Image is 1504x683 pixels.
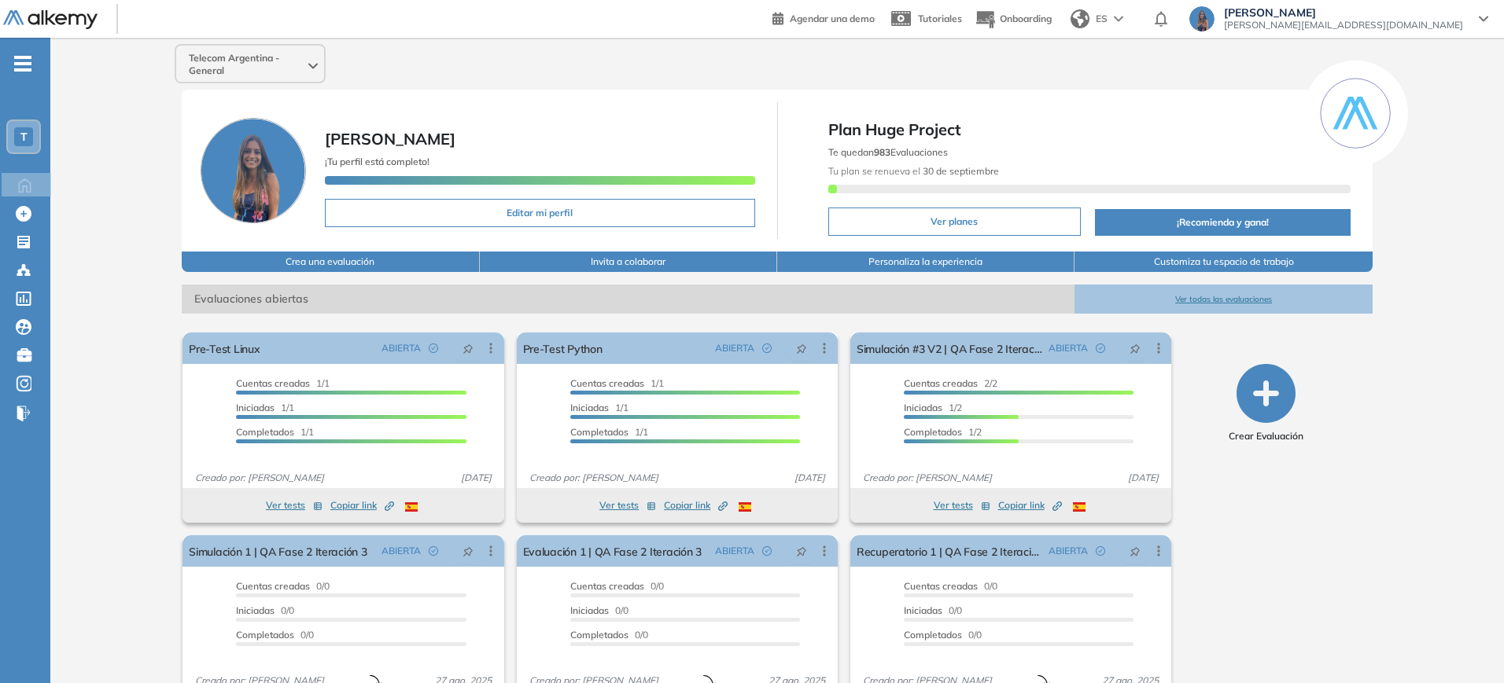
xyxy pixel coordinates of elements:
[857,332,1042,364] a: Simulación #3 V2 | QA Fase 2 Iteración 2
[1000,13,1052,24] span: Onboarding
[1073,502,1086,512] img: ESP
[405,502,418,512] img: ESP
[523,471,665,485] span: Creado por: [PERSON_NAME]
[762,546,772,556] span: check-circle
[1118,336,1152,361] button: pushpin
[934,496,990,515] button: Ver tests
[904,604,942,616] span: Iniciadas
[325,156,429,167] span: ¡Tu perfil está completo!
[463,545,474,557] span: pushpin
[828,146,948,158] span: Te quedan Evaluaciones
[1229,364,1303,443] button: Crear Evaluación
[904,580,978,592] span: Cuentas creadas
[998,496,1062,515] button: Copiar link
[570,580,664,592] span: 0/0
[904,402,962,413] span: 1/2
[762,343,772,353] span: check-circle
[330,496,394,515] button: Copiar link
[1118,538,1152,564] button: pushpin
[570,580,644,592] span: Cuentas creadas
[236,377,330,389] span: 1/1
[918,13,962,24] span: Tutoriales
[570,377,644,389] span: Cuentas creadas
[463,342,474,354] span: pushpin
[1096,546,1105,556] span: check-circle
[1049,341,1088,355] span: ABIERTA
[1096,12,1108,26] span: ES
[236,629,294,641] span: Completados
[904,377,997,389] span: 2/2
[1071,9,1089,28] img: world
[904,629,962,641] span: Completados
[20,130,28,143] span: T
[1122,471,1165,485] span: [DATE]
[796,545,807,557] span: pushpin
[664,496,728,515] button: Copiar link
[772,8,875,27] a: Agendar una demo
[1229,429,1303,443] span: Crear Evaluación
[664,498,728,512] span: Copiar link
[451,538,485,564] button: pushpin
[998,498,1062,512] span: Copiar link
[920,165,999,177] b: 30 de septiembre
[1224,19,1463,31] span: [PERSON_NAME][EMAIL_ADDRESS][DOMAIN_NAME]
[182,252,479,272] button: Crea una evaluación
[570,426,629,438] span: Completados
[189,52,305,77] span: Telecom Argentina - General
[236,426,314,438] span: 1/1
[189,535,367,567] a: Simulación 1 | QA Fase 2 Iteración 3
[904,604,962,616] span: 0/0
[857,535,1042,567] a: Recuperatorio 1 | QA Fase 2 Iteración 3
[1224,6,1463,19] span: [PERSON_NAME]
[236,604,294,616] span: 0/0
[451,336,485,361] button: pushpin
[325,129,455,149] span: [PERSON_NAME]
[796,342,807,354] span: pushpin
[570,604,629,616] span: 0/0
[904,580,997,592] span: 0/0
[189,471,330,485] span: Creado por: [PERSON_NAME]
[3,10,98,30] img: Logo
[715,544,754,558] span: ABIERTA
[236,402,294,413] span: 1/1
[904,426,982,438] span: 1/2
[599,496,656,515] button: Ver tests
[523,332,603,364] a: Pre-Test Python
[570,402,629,413] span: 1/1
[790,13,875,24] span: Agendar una demo
[201,118,306,223] img: Foto de perfil
[325,199,754,227] button: Editar mi perfil
[1114,16,1123,22] img: arrow
[189,332,260,364] a: Pre-Test Linux
[857,471,998,485] span: Creado por: [PERSON_NAME]
[1096,343,1105,353] span: check-circle
[788,471,831,485] span: [DATE]
[382,341,421,355] span: ABIERTA
[570,377,664,389] span: 1/1
[570,402,609,413] span: Iniciadas
[975,2,1052,36] button: Onboarding
[874,146,890,158] b: 983
[570,629,629,641] span: Completados
[14,62,31,65] i: -
[904,402,942,413] span: Iniciadas
[182,285,1075,314] span: Evaluaciones abiertas
[236,377,310,389] span: Cuentas creadas
[904,629,982,641] span: 0/0
[828,165,999,177] span: Tu plan se renueva el
[828,207,1082,236] button: Ver planes
[777,252,1075,272] button: Personaliza la experiencia
[236,402,275,413] span: Iniciadas
[330,498,394,512] span: Copiar link
[828,118,1351,141] span: Plan Huge Project
[570,629,648,641] span: 0/0
[1130,545,1141,557] span: pushpin
[429,343,438,353] span: check-circle
[455,471,498,485] span: [DATE]
[784,336,819,361] button: pushpin
[236,604,275,616] span: Iniciadas
[266,496,323,515] button: Ver tests
[739,502,751,512] img: ESP
[236,629,314,641] span: 0/0
[1049,544,1088,558] span: ABIERTA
